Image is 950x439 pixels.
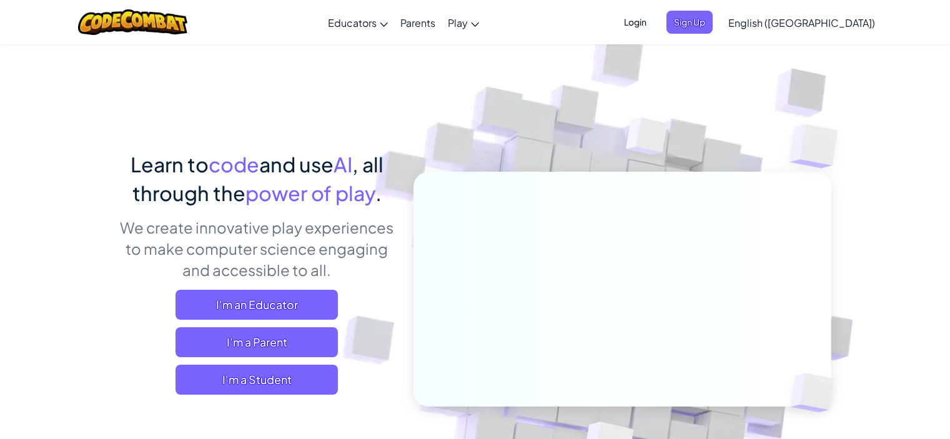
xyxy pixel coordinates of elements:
span: . [375,180,382,205]
button: Sign Up [666,11,713,34]
img: Overlap cubes [764,94,873,199]
a: English ([GEOGRAPHIC_DATA]) [722,6,881,39]
img: CodeCombat logo [78,9,187,35]
span: code [209,152,259,177]
button: I'm a Student [176,365,338,395]
a: Parents [394,6,442,39]
span: Learn to [131,152,209,177]
span: English ([GEOGRAPHIC_DATA]) [728,16,875,29]
a: I'm an Educator [176,290,338,320]
span: Play [448,16,468,29]
button: Login [616,11,654,34]
span: Educators [328,16,377,29]
img: Overlap cubes [602,93,692,186]
span: power of play [245,180,375,205]
span: and use [259,152,334,177]
span: AI [334,152,352,177]
a: Educators [322,6,394,39]
img: Overlap cubes [769,347,863,438]
a: I'm a Parent [176,327,338,357]
a: Play [442,6,485,39]
p: We create innovative play experiences to make computer science engaging and accessible to all. [119,217,395,280]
